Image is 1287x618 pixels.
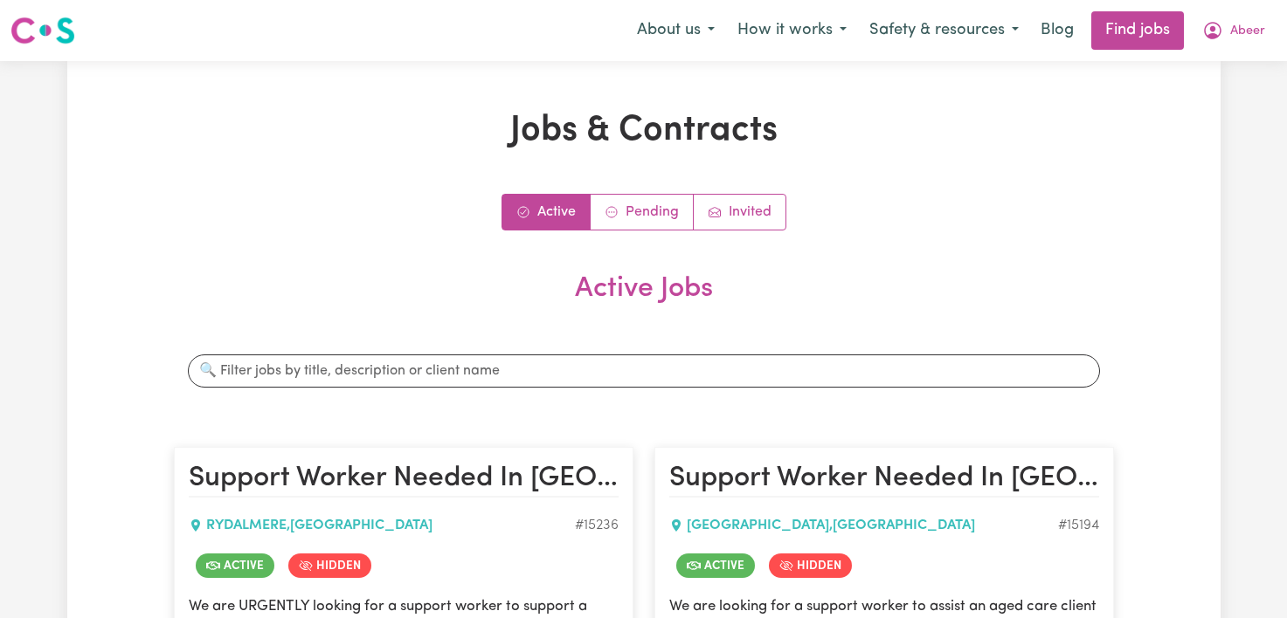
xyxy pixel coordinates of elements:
[1091,11,1184,50] a: Find jobs
[10,10,75,51] a: Careseekers logo
[726,12,858,49] button: How it works
[188,354,1100,388] input: 🔍 Filter jobs by title, description or client name
[694,195,785,230] a: Job invitations
[189,515,575,536] div: RYDALMERE , [GEOGRAPHIC_DATA]
[575,515,619,536] div: Job ID #15236
[1030,11,1084,50] a: Blog
[502,195,591,230] a: Active jobs
[288,553,371,578] span: Job is hidden
[591,195,694,230] a: Contracts pending review
[174,110,1114,152] h1: Jobs & Contracts
[10,15,75,46] img: Careseekers logo
[174,272,1114,333] h2: Active Jobs
[858,12,1030,49] button: Safety & resources
[196,553,274,578] span: Job is active
[669,462,1099,497] h2: Support Worker Needed In Winston Hills, NSW
[669,515,1058,536] div: [GEOGRAPHIC_DATA] , [GEOGRAPHIC_DATA]
[189,462,619,497] h2: Support Worker Needed In Rydalmere, NSW
[1230,22,1265,41] span: Abeer
[1058,515,1099,536] div: Job ID #15194
[1191,12,1277,49] button: My Account
[769,553,852,578] span: Job is hidden
[676,553,755,578] span: Job is active
[626,12,726,49] button: About us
